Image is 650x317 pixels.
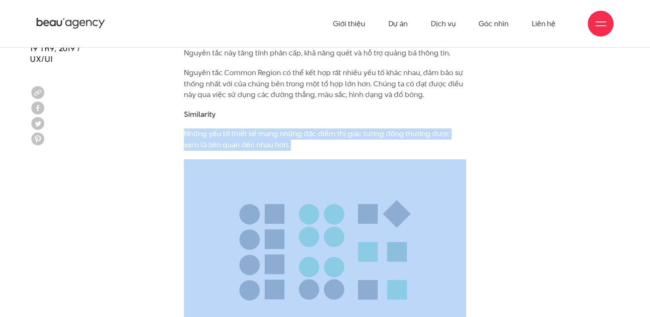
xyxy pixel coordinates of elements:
[184,128,466,150] p: Những yếu tố thiết kế mang những đặc điểm thị giác tương đồng thường được xem là liên quan đến nh...
[30,43,81,64] span: 19 Th9, 2019 / UX/UI
[184,67,466,101] p: Nguyên tắc Common Region có thể kết hợp rất nhiều yếu tố khác nhau, đảm bảo sự thống nhất với của...
[184,48,466,59] p: Nguyên tắc này tăng tính phân cấp, khả năng quét và hỗ trợ quảng bá thông tin.
[184,109,216,119] b: Similarity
